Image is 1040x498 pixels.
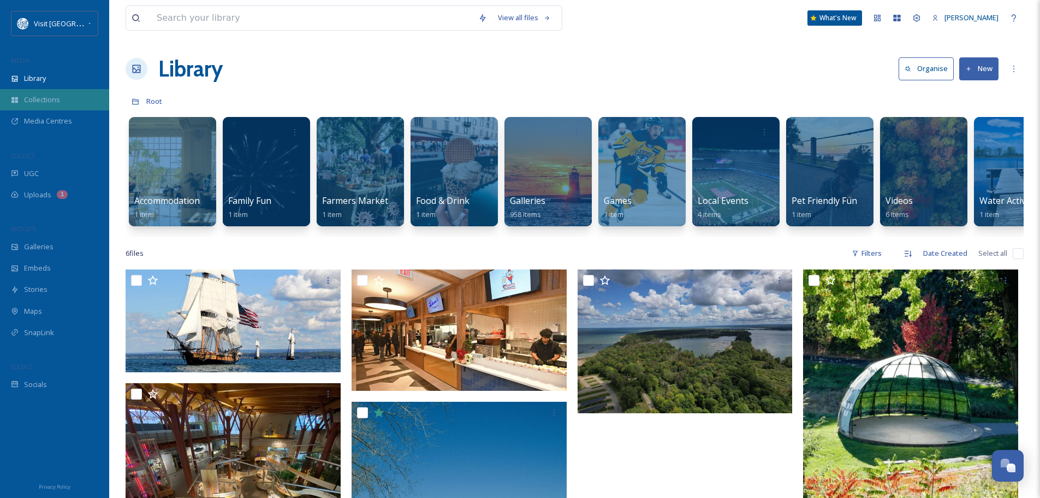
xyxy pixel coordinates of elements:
span: 1 item [134,209,154,219]
span: Stories [24,284,47,295]
span: Videos [886,195,913,207]
span: Pet Friendly Fun [792,195,857,207]
span: Visit [GEOGRAPHIC_DATA] [34,18,118,28]
a: Library [158,52,223,85]
span: 1 item [979,209,999,219]
span: 1 item [228,209,248,219]
span: 4 items [698,209,721,219]
span: Games [604,195,632,207]
span: 6 file s [126,248,144,259]
span: Select all [978,248,1007,259]
div: Date Created [918,243,973,264]
span: Family Fun [228,195,271,207]
span: Media Centres [24,116,72,126]
span: Galleries [510,195,545,207]
a: [PERSON_NAME] [926,7,1004,28]
input: Search your library [151,6,473,30]
span: MEDIA [11,56,30,65]
img: 143276290_10157851727008639_4313502851707378313_n.jpg [126,269,341,372]
span: Library [24,73,46,84]
button: Organise [899,57,954,80]
a: Food & Drink1 item [416,196,470,219]
div: Filters [846,243,887,264]
a: Games1 item [604,196,632,219]
a: Pet Friendly Fun1 item [792,196,857,219]
span: Local Events [698,195,748,207]
span: SOCIALS [11,362,33,371]
span: 1 item [604,209,623,219]
a: What's New [807,10,862,26]
span: Privacy Policy [39,483,70,490]
span: Root [146,96,162,106]
span: COLLECT [11,151,34,160]
span: 1 item [416,209,436,219]
a: Videos6 items [886,196,913,219]
a: Galleries958 items [510,196,545,219]
span: Maps [24,306,42,317]
span: [PERSON_NAME] [944,13,999,22]
span: Uploads [24,190,51,200]
span: 1 item [792,209,811,219]
a: Farmers Market1 item [322,196,388,219]
div: 1 [57,190,68,199]
span: 1 item [322,209,342,219]
span: Socials [24,379,47,390]
img: download%20%281%29.png [17,18,28,29]
button: Open Chat [992,450,1024,482]
img: 05d9797d-73d4-4ed3-87df-e787b87904e1-p3Foodhall111821.webp [352,269,567,391]
span: Embeds [24,263,51,273]
a: View all files [492,7,556,28]
span: 6 items [886,209,909,219]
button: New [959,57,999,80]
span: Farmers Market [322,195,388,207]
span: UGC [24,168,39,179]
span: Galleries [24,242,54,252]
span: WIDGETS [11,225,36,233]
span: Food & Drink [416,195,470,207]
a: Family Fun1 item [228,196,271,219]
a: Accommodation1 item [134,196,200,219]
a: Organise [899,57,959,80]
span: SnapLink [24,327,54,338]
span: 958 items [510,209,541,219]
img: pres_park_photo.jpeg [578,269,793,413]
span: Accommodation [134,195,200,207]
a: Root [146,95,162,108]
span: Collections [24,95,60,105]
a: Privacy Policy [39,479,70,493]
a: Local Events4 items [698,196,748,219]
